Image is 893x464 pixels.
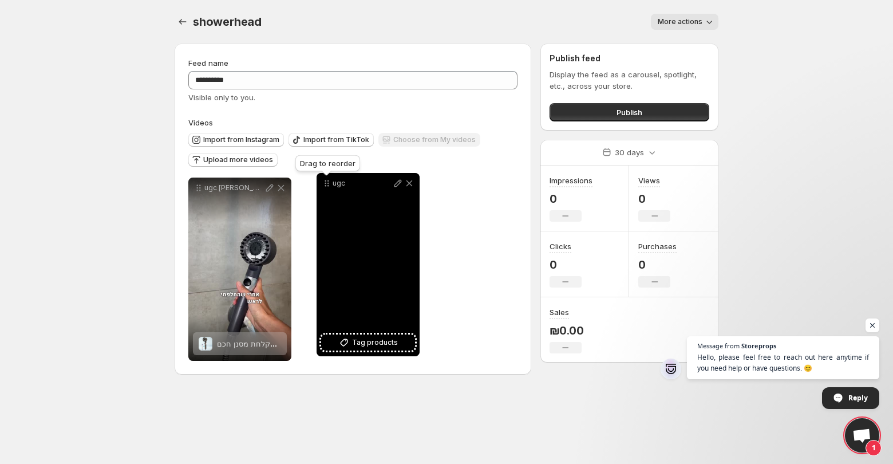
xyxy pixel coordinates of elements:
[321,335,415,351] button: Tag products
[188,133,284,147] button: Import from Instagram
[289,133,374,147] button: Import from TikTok
[333,179,392,188] p: ugc
[303,135,369,144] span: Import from TikTok
[188,58,228,68] span: Feed name
[638,175,660,186] h3: Views
[193,15,262,29] span: showerhead
[651,14,718,30] button: More actions
[317,173,420,356] div: ugcTag products
[550,324,584,337] p: ₪0.00
[199,337,212,351] img: ראש מקלחת מסנן חכם
[550,306,569,318] h3: Sales
[638,258,677,272] p: 0
[550,175,592,186] h3: Impressions
[188,178,291,361] div: ugc [PERSON_NAME]ראש מקלחת מסנן חכםראש מקלחת מסנן חכם
[203,155,273,164] span: Upload more videos
[638,241,677,252] h3: Purchases
[550,103,709,121] button: Publish
[188,153,278,167] button: Upload more videos
[848,388,868,408] span: Reply
[550,53,709,64] h2: Publish feed
[217,339,292,348] span: ראש מקלחת מסנן חכם
[638,192,670,206] p: 0
[866,440,882,456] span: 1
[697,343,740,349] span: Message from
[550,258,582,272] p: 0
[697,352,869,373] span: Hello, please feel free to reach out here anytime if you need help or have questions. 😊
[550,192,592,206] p: 0
[204,183,264,192] p: ugc [PERSON_NAME]
[175,14,191,30] button: Settings
[658,17,702,26] span: More actions
[188,118,213,127] span: Videos
[615,147,644,158] p: 30 days
[741,343,776,349] span: Storeprops
[203,135,279,144] span: Import from Instagram
[550,69,709,92] p: Display the feed as a carousel, spotlight, etc., across your store.
[550,241,571,252] h3: Clicks
[352,337,398,348] span: Tag products
[617,107,642,118] span: Publish
[188,93,255,102] span: Visible only to you.
[845,418,879,453] div: Open chat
